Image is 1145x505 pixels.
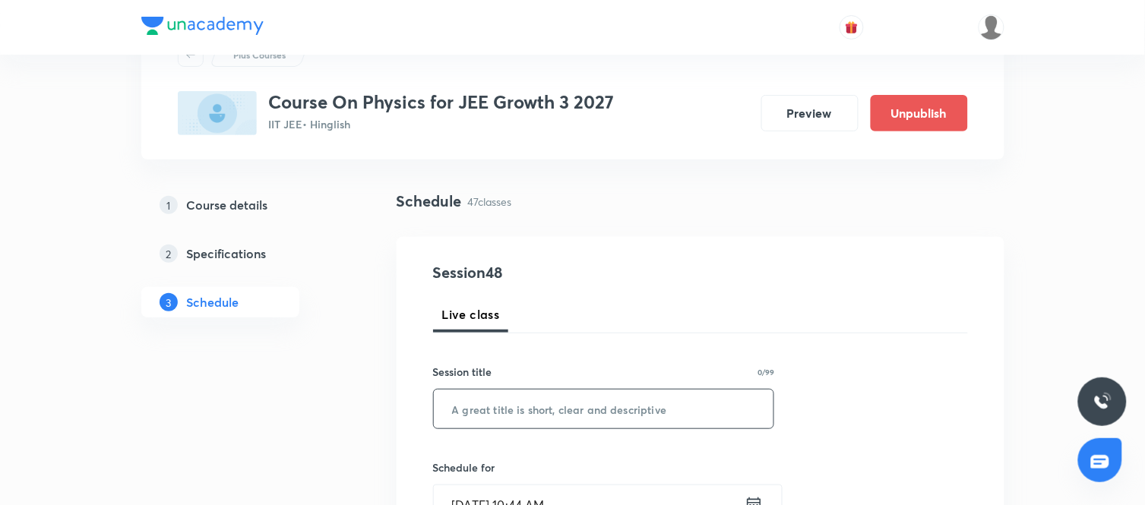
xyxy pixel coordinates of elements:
[758,368,774,376] p: 0/99
[141,190,348,220] a: 1Course details
[141,238,348,269] a: 2Specifications
[233,48,286,62] p: Plus Courses
[840,15,864,39] button: avatar
[141,17,264,35] img: Company Logo
[160,245,178,263] p: 2
[871,95,968,131] button: Unpublish
[178,91,257,135] img: 3C692E02-6434-4D5C-A775-5134CB6CF1C4_plus.png
[433,261,710,284] h4: Session 48
[269,116,615,132] p: IIT JEE • Hinglish
[845,21,859,34] img: avatar
[141,17,264,39] a: Company Logo
[160,196,178,214] p: 1
[442,305,500,324] span: Live class
[761,95,859,131] button: Preview
[269,91,615,113] h3: Course On Physics for JEE Growth 3 2027
[187,196,268,214] h5: Course details
[468,194,512,210] p: 47 classes
[187,245,267,263] h5: Specifications
[433,364,492,380] h6: Session title
[160,293,178,311] p: 3
[434,390,774,428] input: A great title is short, clear and descriptive
[979,14,1004,40] img: Md Khalid Hasan Ansari
[433,459,775,475] h6: Schedule for
[187,293,239,311] h5: Schedule
[1093,393,1112,411] img: ttu
[397,190,462,213] h4: Schedule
